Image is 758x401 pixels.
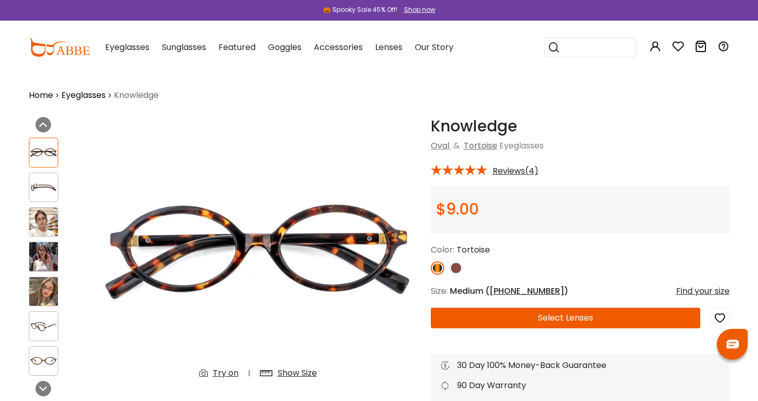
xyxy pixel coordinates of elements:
[323,5,397,14] div: 🎃 Spooky Sale 45% Off!
[499,140,544,152] span: Eyeglasses
[29,208,58,236] img: Knowledge Tortoise Acetate Eyeglasses , UniversalBridgeFit Frames from ABBE Glasses
[96,117,420,388] img: Knowledge Tortoise Acetate Eyeglasses , UniversalBridgeFit Frames from ABBE Glasses
[431,117,730,136] h1: Knowledge
[29,38,90,57] img: abbeglasses.com
[399,5,435,14] a: Shop now
[450,285,568,297] span: Medium ( )
[268,41,301,53] span: Goggles
[441,359,719,372] div: 30 Day 100% Money-Back Guarantee
[162,41,206,53] span: Sunglasses
[451,140,462,152] span: &
[490,285,564,297] span: [PHONE_NUMBER]
[436,198,479,220] span: $9.00
[29,277,58,306] img: Knowledge Tortoise Acetate Eyeglasses , UniversalBridgeFit Frames from ABBE Glasses
[727,340,739,348] img: chat
[29,89,53,102] a: Home
[375,41,402,53] span: Lenses
[278,367,317,379] div: Show Size
[114,89,159,102] span: Knowledge
[29,180,58,195] img: Knowledge Tortoise Acetate Eyeglasses , UniversalBridgeFit Frames from ABBE Glasses
[61,89,106,102] a: Eyeglasses
[29,354,58,368] img: Knowledge Tortoise Acetate Eyeglasses , UniversalBridgeFit Frames from ABBE Glasses
[493,166,538,176] span: Reviews(4)
[441,379,719,392] div: 90 Day Warranty
[415,41,453,53] span: Our Story
[218,41,256,53] span: Featured
[29,145,58,160] img: Knowledge Tortoise Acetate Eyeglasses , UniversalBridgeFit Frames from ABBE Glasses
[431,140,449,152] a: Oval
[105,41,149,53] span: Eyeglasses
[431,244,454,256] span: Color:
[457,244,490,256] span: Tortoise
[431,308,701,328] button: Select Lenses
[29,319,58,333] img: Knowledge Tortoise Acetate Eyeglasses , UniversalBridgeFit Frames from ABBE Glasses
[213,367,239,379] div: Try on
[431,285,448,297] span: Size:
[29,242,58,271] img: Knowledge Tortoise Acetate Eyeglasses , UniversalBridgeFit Frames from ABBE Glasses
[464,140,497,152] a: Tortoise
[676,285,730,297] div: Find your size
[404,5,435,14] div: Shop now
[314,41,363,53] span: Accessories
